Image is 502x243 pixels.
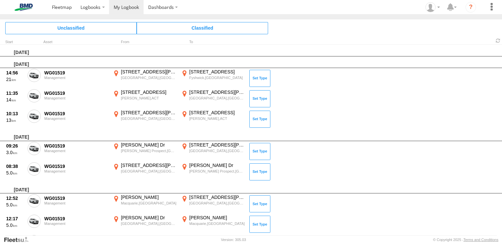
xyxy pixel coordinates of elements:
div: [PERSON_NAME] Prospect,[GEOGRAPHIC_DATA] [189,169,245,174]
button: Click to Set [249,70,270,87]
div: WG01519 [44,111,108,117]
div: [PERSON_NAME] [189,215,245,221]
div: WG01519 [44,70,108,76]
a: Visit our Website [4,236,34,243]
div: 08:38 [6,163,24,169]
div: WG01519 [44,163,108,169]
div: [STREET_ADDRESS] [189,110,245,116]
div: [GEOGRAPHIC_DATA],[GEOGRAPHIC_DATA] [121,169,176,174]
div: Management [44,149,108,153]
div: 3.0 [6,149,24,155]
div: [STREET_ADDRESS][PERSON_NAME] [189,194,245,200]
i: ? [466,2,476,13]
div: [GEOGRAPHIC_DATA],[GEOGRAPHIC_DATA] [189,96,245,100]
button: Click to Set [249,163,270,180]
label: Click to View Event Location [180,69,246,88]
button: Click to Set [249,195,270,212]
div: 11:35 [6,90,24,96]
button: Click to Set [249,143,270,160]
span: Click to view Classified Trips [137,22,268,34]
div: [STREET_ADDRESS][PERSON_NAME] [121,110,176,116]
label: Click to View Event Location [180,110,246,129]
div: 14 [6,97,24,103]
div: [STREET_ADDRESS][PERSON_NAME] [189,89,245,95]
div: © Copyright 2025 - [433,238,498,242]
div: [PERSON_NAME] Prospect,[GEOGRAPHIC_DATA] [121,148,176,153]
label: Click to View Event Location [112,194,177,213]
label: Click to View Event Location [180,194,246,213]
label: Click to View Event Location [112,69,177,88]
div: [PERSON_NAME] Dr [121,142,176,148]
label: Click to View Event Location [180,142,246,161]
label: Click to View Event Location [112,215,177,234]
div: 12:17 [6,216,24,222]
div: [PERSON_NAME],ACT [121,96,176,100]
div: 12:52 [6,195,24,201]
div: 5.0 [6,202,24,208]
div: WG01519 [44,195,108,201]
label: Click to View Event Location [180,215,246,234]
div: [PERSON_NAME] [121,194,176,200]
div: [GEOGRAPHIC_DATA],[GEOGRAPHIC_DATA] [121,116,176,121]
a: Terms and Conditions [464,238,498,242]
div: Version: 305.03 [221,238,246,242]
label: Click to View Event Location [180,162,246,181]
div: Click to Sort [5,40,25,44]
div: Macquarie,[GEOGRAPHIC_DATA] [121,201,176,205]
div: Management [44,222,108,226]
label: Click to View Event Location [112,162,177,181]
button: Click to Set [249,111,270,128]
div: Management [44,201,108,205]
div: From [112,40,177,44]
div: Joe Baranowski [423,2,442,12]
div: WG01519 [44,216,108,222]
div: 10:13 [6,111,24,117]
div: 5.0 [6,170,24,176]
label: Click to View Event Location [112,89,177,108]
div: [STREET_ADDRESS] [121,89,176,95]
div: [GEOGRAPHIC_DATA],[GEOGRAPHIC_DATA] [121,221,176,226]
div: Management [44,76,108,80]
span: Click to view Unclassified Trips [5,22,137,34]
div: [STREET_ADDRESS][PERSON_NAME] [121,162,176,168]
button: Click to Set [249,216,270,233]
div: [GEOGRAPHIC_DATA],[GEOGRAPHIC_DATA] [189,148,245,153]
div: [PERSON_NAME] Dr [121,215,176,221]
div: [STREET_ADDRESS][PERSON_NAME] [121,69,176,75]
label: Click to View Event Location [112,142,177,161]
div: [STREET_ADDRESS][PERSON_NAME] [189,142,245,148]
span: Refresh [494,38,502,44]
div: Asset [43,40,109,44]
div: [PERSON_NAME],ACT [189,116,245,121]
div: [STREET_ADDRESS] [189,69,245,75]
div: Management [44,117,108,121]
div: 13 [6,117,24,123]
div: Fyshwick,[GEOGRAPHIC_DATA] [189,75,245,80]
div: WG01519 [44,143,108,149]
label: Click to View Event Location [112,110,177,129]
div: 14:56 [6,70,24,76]
div: To [180,40,246,44]
div: 5.0 [6,222,24,228]
div: Management [44,169,108,173]
button: Click to Set [249,90,270,107]
div: 09:26 [6,143,24,149]
div: WG01519 [44,90,108,96]
label: Click to View Event Location [180,89,246,108]
div: 21 [6,76,24,82]
div: Macquarie,[GEOGRAPHIC_DATA] [189,221,245,226]
div: [GEOGRAPHIC_DATA],[GEOGRAPHIC_DATA] [121,75,176,80]
img: bmd-logo.svg [7,4,41,11]
div: [GEOGRAPHIC_DATA],[GEOGRAPHIC_DATA] [189,201,245,205]
div: Management [44,96,108,100]
div: [PERSON_NAME] Dr [189,162,245,168]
